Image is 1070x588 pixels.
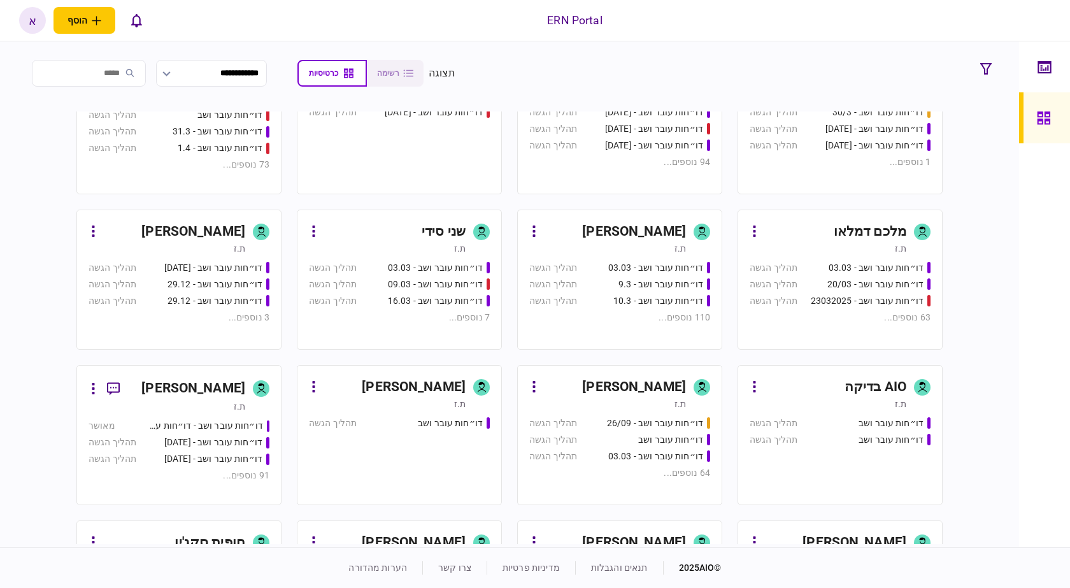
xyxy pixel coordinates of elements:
a: שני סידית.זדו״חות עובר ושב - 03.03תהליך הגשהדו״חות עובר ושב - 09.03תהליך הגשהדו״חות עובר ושב - 16... [297,210,502,350]
div: 94 נוספים ... [529,155,710,169]
div: דו״חות עובר ושב - 31.08.25 [825,122,924,136]
div: ת.ז [674,242,686,255]
div: תהליך הגשה [529,433,577,447]
div: תהליך הגשה [309,106,357,119]
div: דו״חות עובר ושב - 19.3.25 [605,139,703,152]
button: פתח רשימת התראות [123,7,150,34]
a: [PERSON_NAME]ת.זדו״חות עובר ושב - 19/03/2025תהליך הגשהדו״חות עובר ושב - 19.3.25תהליך הגשהדו״חות ע... [517,54,722,194]
div: דו״חות עובר ושב - 9.3 [618,278,703,291]
div: 7 נוספים ... [309,311,490,324]
div: דו״חות עובר ושב - 30.10.24 [164,436,262,449]
div: 3 נוספים ... [89,311,269,324]
div: דו״חות עובר ושב - 19/03/2025 [605,106,703,119]
div: דו״חות עובר ושב [638,433,703,447]
div: [PERSON_NAME] [802,533,906,553]
div: תהליך הגשה [529,261,577,275]
a: [PERSON_NAME]ת.זדו״חות עובר ושבתהליך הגשהדו״חות עובר ושב - 31.3תהליך הגשהדו״חות עובר ושב - 1.4תהל... [76,54,282,194]
div: תהליך הגשה [529,122,577,136]
div: תהליך הגשה [89,452,136,466]
div: ת.ז [454,242,466,255]
div: תהליך הגשה [309,294,357,308]
button: א [19,7,46,34]
div: תהליך הגשה [89,108,136,122]
div: תהליך הגשה [89,436,136,449]
div: 73 נוספים ... [89,158,269,171]
div: תהליך הגשה [529,278,577,291]
div: 91 נוספים ... [89,469,269,482]
div: ת.ז [895,398,906,410]
div: מלכם דמלאו [834,222,906,242]
a: AIO בדיקהת.זדו״חות עובר ושבתהליך הגשהדו״חות עובר ושבתהליך הגשה [738,365,943,505]
div: ת.ז [674,398,686,410]
a: [PERSON_NAME]ת.זדו״חות עובר ושב - דו״חות עובר ושב מאושרדו״חות עובר ושב - 30.10.24תהליך הגשהדו״חות... [76,365,282,505]
div: דו״חות עובר ושב - 31.3 [173,125,262,138]
div: תהליך הגשה [309,261,357,275]
div: ת.ז [234,242,245,255]
div: תהליך הגשה [89,294,136,308]
div: דו״חות עובר ושב - 09.03 [388,278,483,291]
div: [PERSON_NAME] [582,222,686,242]
button: פתח תפריט להוספת לקוח [53,7,115,34]
div: תהליך הגשה [529,294,577,308]
div: תהליך הגשה [89,125,136,138]
a: [PERSON_NAME]ת.זדו״חות עובר ושבתהליך הגשה [297,365,502,505]
div: [PERSON_NAME] [141,378,245,399]
div: דו״חות עובר ושב - 23032025 [811,294,924,308]
div: שני סידי [422,222,466,242]
div: דו״חות עובר ושב - 03.03 [608,261,703,275]
div: דו״חות עובר ושב [859,417,924,430]
div: 64 נוספים ... [529,466,710,480]
div: תהליך הגשה [750,278,797,291]
div: תהליך הגשה [750,122,797,136]
div: תהליך הגשה [89,278,136,291]
a: צרו קשר [438,563,471,573]
div: תהליך הגשה [750,417,797,430]
div: [PERSON_NAME] [141,222,245,242]
div: תצוגה [429,66,456,81]
div: דו״חות עובר ושב - 29.12 [168,278,262,291]
div: דו״חות עובר ושב - 02/09/25 [825,139,924,152]
div: 110 נוספים ... [529,311,710,324]
div: דו״חות עובר ושב [197,108,262,122]
div: דו״חות עובר ושב - 03.03 [608,450,703,463]
div: דו״חות עובר ושב - 26/09 [607,417,703,430]
div: תהליך הגשה [750,433,797,447]
div: תהליך הגשה [750,106,797,119]
div: תהליך הגשה [529,450,577,463]
div: דו״חות עובר ושב - 16.03 [388,294,483,308]
a: תנאים והגבלות [591,563,648,573]
div: תהליך הגשה [529,139,577,152]
div: תהליך הגשה [309,278,357,291]
div: ת.ז [895,242,906,255]
div: דו״חות עובר ושב - 30/3 [832,106,924,119]
div: דו״חות עובר ושב - 1.4 [178,141,262,155]
div: ת.ז [234,400,245,413]
div: מאושר [89,419,115,433]
a: מלכם דמלאות.זדו״חות עובר ושב - 03.03תהליך הגשהדו״חות עובר ושב - 20/03תהליך הגשהדו״חות עובר ושב - ... [738,210,943,350]
div: דו״חות עובר ושב - 19.3.25 [605,122,703,136]
div: דו״חות עובר ושב - 20/03 [827,278,924,291]
div: תהליך הגשה [750,294,797,308]
div: ת.ז [454,398,466,410]
div: דו״חות עובר ושב - 03.03 [388,261,483,275]
div: AIO בדיקה [845,377,906,398]
div: תהליך הגשה [89,261,136,275]
div: דו״חות עובר ושב - 31.10.2024 [164,452,262,466]
div: דו״חות עובר ושב - 03.03 [829,261,924,275]
div: [PERSON_NAME] [582,533,686,553]
button: רשימה [367,60,424,87]
a: הערות מהדורה [348,563,407,573]
div: תהליך הגשה [309,417,357,430]
div: דו״חות עובר ושב - 26.12.24 [164,261,262,275]
a: [PERSON_NAME]ת.זדו״חות עובר ושב - 03.03תהליך הגשהדו״חות עובר ושב - 9.3תהליך הגשהדו״חות עובר ושב -... [517,210,722,350]
div: תהליך הגשה [750,139,797,152]
div: תהליך הגשה [529,417,577,430]
div: 63 נוספים ... [750,311,931,324]
a: נויה סקרת.זדו״חות עובר ושב - 19.03.2025תהליך הגשה [297,54,502,194]
div: © 2025 AIO [663,561,722,575]
a: מדיניות פרטיות [503,563,560,573]
div: דו״חות עובר ושב [859,433,924,447]
div: דו״חות עובר ושב - 29.12 [168,294,262,308]
span: כרטיסיות [309,69,338,78]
